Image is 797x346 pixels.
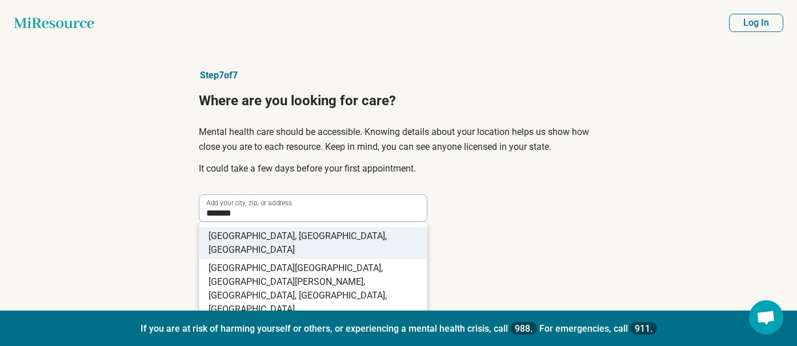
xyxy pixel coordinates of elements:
span: [GEOGRAPHIC_DATA] [209,230,295,241]
span: [GEOGRAPHIC_DATA], [GEOGRAPHIC_DATA][PERSON_NAME], [209,263,383,287]
button: Log In [729,14,783,32]
span: [GEOGRAPHIC_DATA] [209,263,295,273]
a: Open chat [749,300,783,335]
a: 988. [510,321,537,335]
span: , [GEOGRAPHIC_DATA], [GEOGRAPHIC_DATA] [209,230,387,255]
p: Mental health care should be accessible. Knowing details about your location helps us show how cl... [199,125,599,154]
a: 911. [630,321,657,335]
span: [GEOGRAPHIC_DATA] [209,290,295,301]
p: Step 7 of 7 [199,69,599,82]
h1: Where are you looking for care? [199,92,599,111]
p: It could take a few days before your first appointment. [199,161,599,176]
span: , [GEOGRAPHIC_DATA], [GEOGRAPHIC_DATA] [209,290,387,315]
p: If you are at risk of harming yourself or others, or experiencing a mental health crisis, call Fo... [11,321,786,335]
